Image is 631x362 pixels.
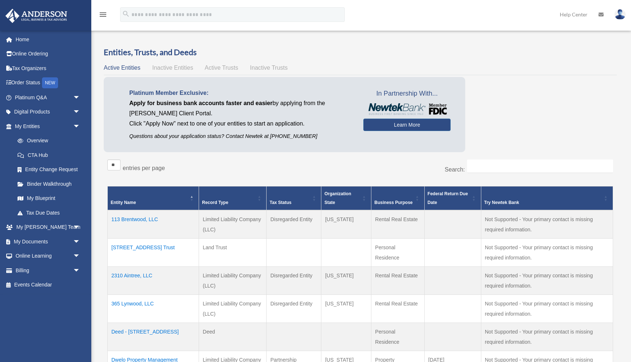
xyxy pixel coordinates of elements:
p: by applying from the [PERSON_NAME] Client Portal. [129,98,352,119]
span: Inactive Trusts [250,65,288,71]
td: [US_STATE] [321,267,371,295]
a: Online Learningarrow_drop_down [5,249,91,263]
a: My Documentsarrow_drop_down [5,234,91,249]
div: NEW [42,77,58,88]
span: arrow_drop_down [73,90,88,105]
span: Active Trusts [205,65,238,71]
td: Personal Residence [371,323,424,351]
a: My Blueprint [10,191,88,206]
p: Click "Apply Now" next to one of your entities to start an application. [129,119,352,129]
a: Learn More [363,119,451,131]
span: arrow_drop_down [73,105,88,120]
th: Try Newtek Bank : Activate to sort [481,186,613,211]
a: CTA Hub [10,148,88,162]
td: Disregarded Entity [267,267,321,295]
i: menu [99,10,107,19]
span: Entity Name [111,200,136,205]
label: entries per page [123,165,165,171]
span: Apply for business bank accounts faster and easier [129,100,272,106]
a: Billingarrow_drop_down [5,263,91,278]
th: Tax Status: Activate to sort [267,186,321,211]
td: Rental Real Estate [371,267,424,295]
a: Order StatusNEW [5,76,91,90]
td: Limited Liability Company (LLC) [199,210,267,239]
a: Entity Change Request [10,162,88,177]
span: Inactive Entities [152,65,193,71]
td: 365 Lynwood, LLC [108,295,199,323]
a: Binder Walkthrough [10,177,88,191]
td: Not Supported - Your primary contact is missing required information. [481,267,613,295]
i: search [122,10,130,18]
td: Not Supported - Your primary contact is missing required information. [481,239,613,267]
label: Search: [445,166,465,173]
span: Record Type [202,200,228,205]
th: Entity Name: Activate to invert sorting [108,186,199,211]
div: Try Newtek Bank [484,198,602,207]
td: Not Supported - Your primary contact is missing required information. [481,210,613,239]
a: My Entitiesarrow_drop_down [5,119,88,134]
td: [US_STATE] [321,295,371,323]
a: My [PERSON_NAME] Teamarrow_drop_down [5,220,91,235]
th: Organization State: Activate to sort [321,186,371,211]
p: Platinum Member Exclusive: [129,88,352,98]
a: Platinum Q&Aarrow_drop_down [5,90,91,105]
td: [STREET_ADDRESS] Trust [108,239,199,267]
td: Not Supported - Your primary contact is missing required information. [481,295,613,323]
span: Business Purpose [374,200,413,205]
span: Organization State [324,191,351,205]
h3: Entities, Trusts, and Deeds [104,47,617,58]
span: arrow_drop_down [73,220,88,235]
span: Tax Status [269,200,291,205]
td: Land Trust [199,239,267,267]
img: User Pic [615,9,626,20]
a: Events Calendar [5,278,91,292]
span: Active Entities [104,65,140,71]
td: 2310 Aintree, LLC [108,267,199,295]
td: Rental Real Estate [371,210,424,239]
td: Personal Residence [371,239,424,267]
th: Federal Return Due Date: Activate to sort [424,186,481,211]
td: Not Supported - Your primary contact is missing required information. [481,323,613,351]
td: [US_STATE] [321,210,371,239]
img: NewtekBankLogoSM.png [367,103,447,115]
a: Tax Organizers [5,61,91,76]
a: menu [99,13,107,19]
td: Deed - [STREET_ADDRESS] [108,323,199,351]
th: Record Type: Activate to sort [199,186,267,211]
p: Questions about your application status? Contact Newtek at [PHONE_NUMBER] [129,132,352,141]
td: Rental Real Estate [371,295,424,323]
td: Limited Liability Company (LLC) [199,295,267,323]
td: Disregarded Entity [267,210,321,239]
a: Home [5,32,91,47]
a: Digital Productsarrow_drop_down [5,105,91,119]
span: Federal Return Due Date [428,191,468,205]
td: 113 Brentwood, LLC [108,210,199,239]
span: In Partnership With... [363,88,451,100]
span: arrow_drop_down [73,249,88,264]
a: Overview [10,134,84,148]
a: Tax Due Dates [10,205,88,220]
span: arrow_drop_down [73,119,88,134]
td: Deed [199,323,267,351]
td: Limited Liability Company (LLC) [199,267,267,295]
a: Online Ordering [5,47,91,61]
th: Business Purpose: Activate to sort [371,186,424,211]
span: arrow_drop_down [73,263,88,278]
td: Disregarded Entity [267,295,321,323]
span: arrow_drop_down [73,234,88,249]
img: Anderson Advisors Platinum Portal [3,9,69,23]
